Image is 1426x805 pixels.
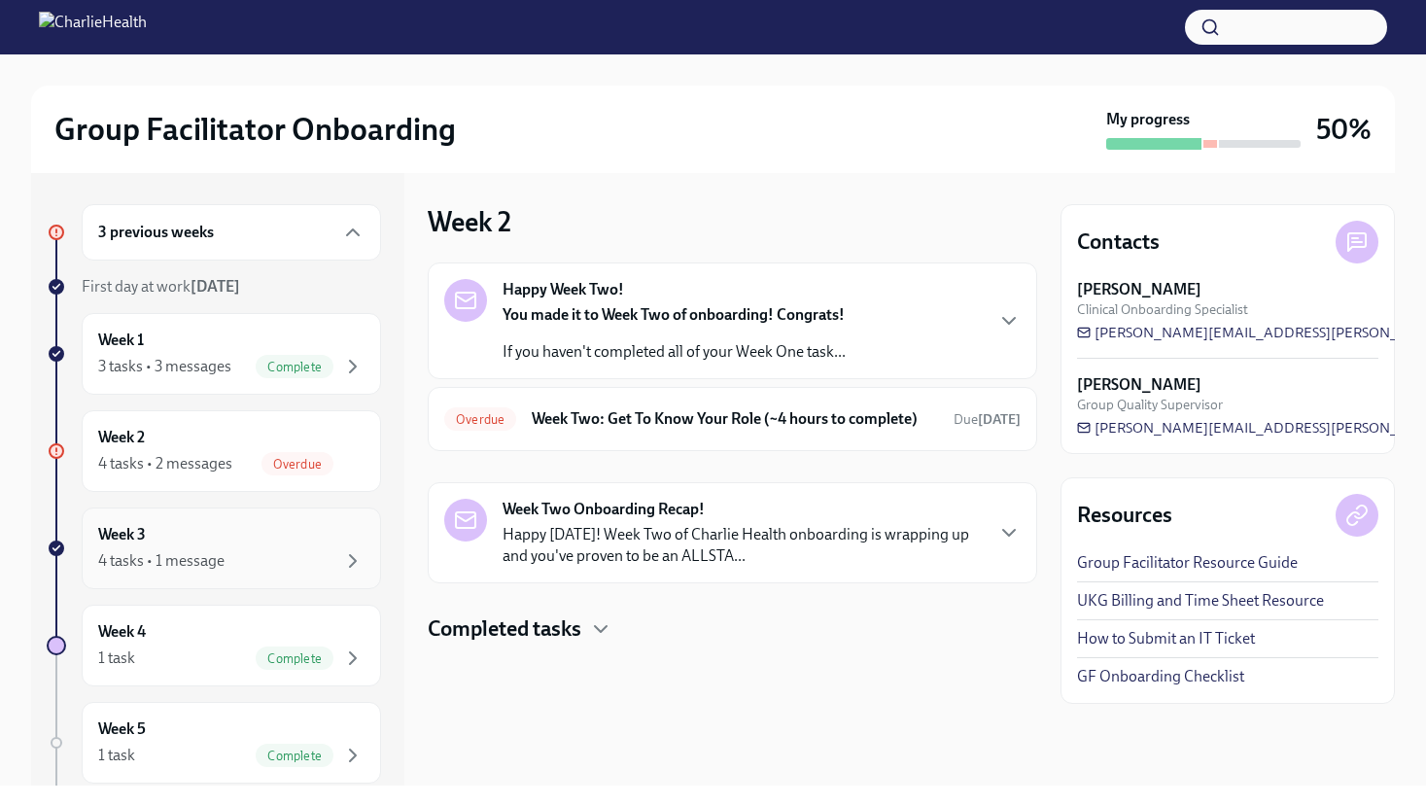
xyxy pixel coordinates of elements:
span: Complete [256,749,333,763]
h6: Week 2 [98,427,145,448]
div: 3 previous weeks [82,204,381,261]
p: If you haven't completed all of your Week One task... [503,341,846,363]
a: Week 24 tasks • 2 messagesOverdue [47,410,381,492]
img: CharlieHealth [39,12,147,43]
span: September 22nd, 2025 09:00 [954,410,1021,429]
a: UKG Billing and Time Sheet Resource [1077,590,1324,612]
h4: Resources [1077,501,1172,530]
a: GF Onboarding Checklist [1077,666,1244,687]
strong: [DATE] [191,277,240,296]
div: 4 tasks • 1 message [98,550,225,572]
a: Week 41 taskComplete [47,605,381,686]
h6: Week 3 [98,524,146,545]
span: First day at work [82,277,240,296]
h6: Week 4 [98,621,146,643]
h4: Completed tasks [428,614,581,644]
h4: Contacts [1077,227,1160,257]
h6: Week 5 [98,718,146,740]
strong: [PERSON_NAME] [1077,279,1201,300]
a: Group Facilitator Resource Guide [1077,552,1298,574]
h6: 3 previous weeks [98,222,214,243]
div: Completed tasks [428,614,1037,644]
strong: [PERSON_NAME] [1077,374,1201,396]
a: OverdueWeek Two: Get To Know Your Role (~4 hours to complete)Due[DATE] [444,403,1021,435]
div: 1 task [98,745,135,766]
span: Due [954,411,1021,428]
span: Complete [256,360,333,374]
h6: Week 1 [98,330,144,351]
div: 3 tasks • 3 messages [98,356,231,377]
div: 4 tasks • 2 messages [98,453,232,474]
strong: Happy Week Two! [503,279,624,300]
h3: Week 2 [428,204,511,239]
strong: You made it to Week Two of onboarding! Congrats! [503,305,845,324]
span: Clinical Onboarding Specialist [1077,300,1248,319]
h6: Week Two: Get To Know Your Role (~4 hours to complete) [532,408,938,430]
a: First day at work[DATE] [47,276,381,297]
h3: 50% [1316,112,1372,147]
a: How to Submit an IT Ticket [1077,628,1255,649]
a: Week 51 taskComplete [47,702,381,784]
span: Complete [256,651,333,666]
span: Overdue [261,457,333,472]
span: Group Quality Supervisor [1077,396,1223,414]
div: 1 task [98,647,135,669]
p: Happy [DATE]! Week Two of Charlie Health onboarding is wrapping up and you've proven to be an ALL... [503,524,982,567]
strong: My progress [1106,109,1190,130]
strong: [DATE] [978,411,1021,428]
strong: Week Two Onboarding Recap! [503,499,705,520]
h2: Group Facilitator Onboarding [54,110,456,149]
a: Week 13 tasks • 3 messagesComplete [47,313,381,395]
a: Week 34 tasks • 1 message [47,507,381,589]
span: Overdue [444,412,516,427]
